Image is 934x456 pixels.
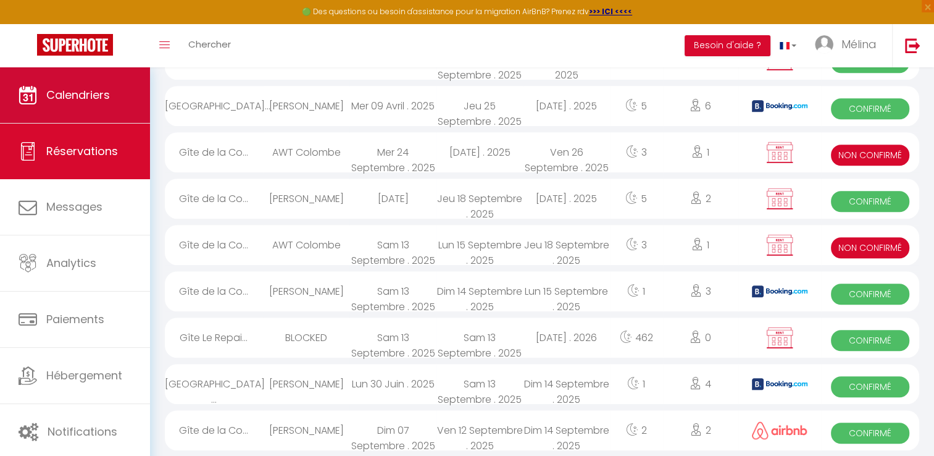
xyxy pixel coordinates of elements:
a: ... Mélina [806,24,892,67]
span: Calendriers [46,87,110,103]
a: Chercher [179,24,240,67]
img: Super Booking [37,34,113,56]
button: Besoin d'aide ? [685,35,770,56]
img: logout [905,38,920,53]
span: Hébergement [46,368,122,383]
span: Analytics [46,255,96,271]
span: Chercher [188,38,231,51]
span: Réservations [46,143,118,159]
a: >>> ICI <<<< [589,6,632,17]
span: Messages [46,199,102,214]
span: Mélina [841,36,877,52]
span: Paiements [46,311,104,327]
span: Notifications [48,424,117,439]
img: ... [815,35,833,54]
